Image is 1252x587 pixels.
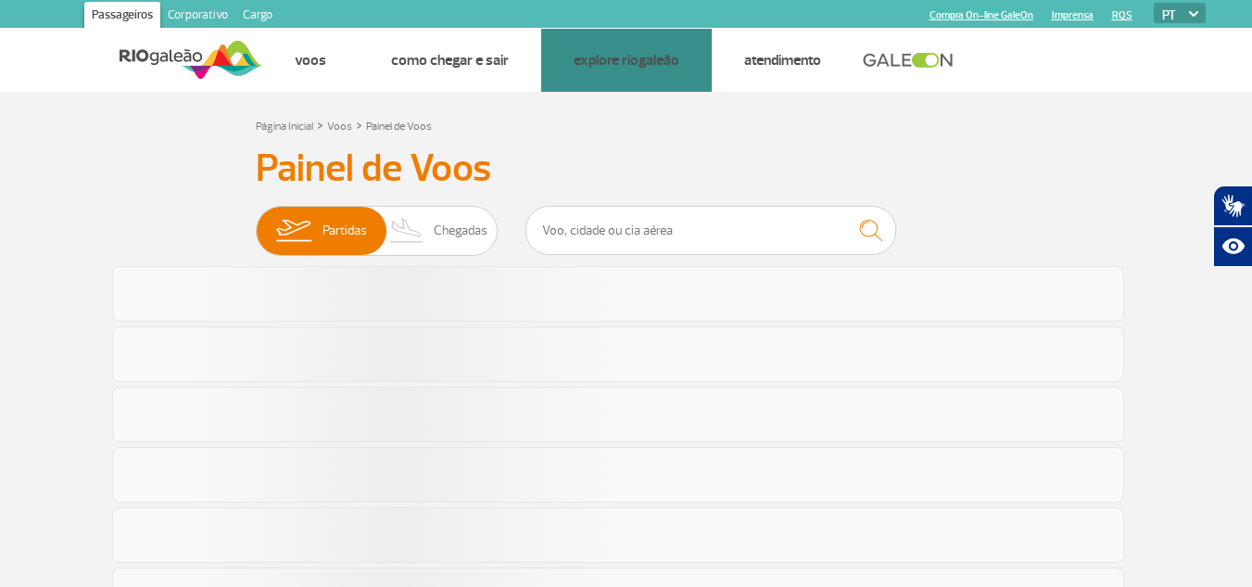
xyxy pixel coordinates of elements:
[356,114,362,135] a: >
[380,207,435,255] img: slider-desembarque
[744,51,821,70] a: Atendimento
[1213,226,1252,267] button: Abrir recursos assistivos.
[295,51,326,70] a: Voos
[256,120,313,134] a: Página Inicial
[391,51,509,70] a: Como chegar e sair
[434,207,487,255] span: Chegadas
[160,2,235,32] a: Corporativo
[1213,185,1252,226] button: Abrir tradutor de língua de sinais.
[256,146,997,192] h3: Painel de Voos
[930,9,1033,21] a: Compra On-line GaleOn
[327,120,352,134] a: Voos
[235,2,280,32] a: Cargo
[264,207,322,255] img: slider-embarque
[366,120,432,134] a: Painel de Voos
[1112,9,1132,21] a: RQS
[317,114,323,135] a: >
[1052,9,1094,21] a: Imprensa
[574,51,679,70] a: Explore RIOgaleão
[1213,185,1252,267] div: Plugin de acessibilidade da Hand Talk.
[84,2,160,32] a: Passageiros
[525,206,896,255] input: Voo, cidade ou cia aérea
[322,207,367,255] span: Partidas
